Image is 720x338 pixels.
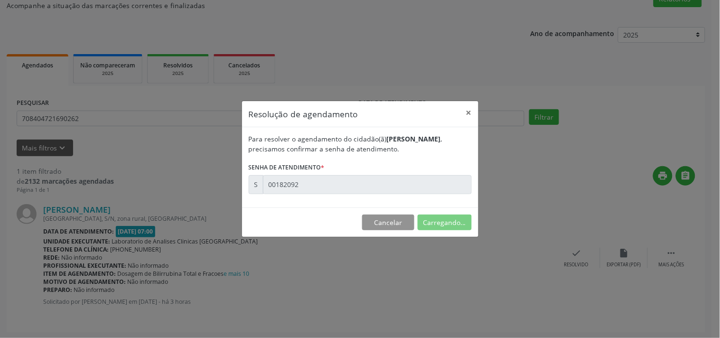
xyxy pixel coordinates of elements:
[387,134,441,143] b: [PERSON_NAME]
[418,215,472,231] button: Carregando...
[249,175,263,194] div: S
[362,215,414,231] button: Cancelar
[249,134,472,154] div: Para resolver o agendamento do cidadão(ã) , precisamos confirmar a senha de atendimento.
[249,160,325,175] label: Senha de atendimento
[249,108,358,120] h5: Resolução de agendamento
[459,101,478,124] button: Close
